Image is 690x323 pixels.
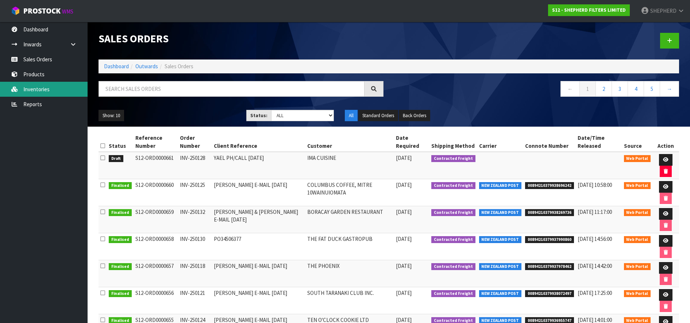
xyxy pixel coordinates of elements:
td: COLUMBUS COFFEE, MITRE 10WAINUIOMATA [305,179,394,206]
a: 4 [628,81,644,97]
button: Back Orders [399,110,430,122]
th: Date Required [394,132,430,152]
span: Finalised [109,182,132,189]
td: BORACAY GARDEN RESTAURANT [305,206,394,233]
th: Status [107,132,134,152]
td: [PERSON_NAME] E-MAIL [DATE] [212,260,305,287]
span: Finalised [109,209,132,216]
img: cube-alt.png [11,6,20,15]
td: INV-250118 [178,260,212,287]
a: 2 [595,81,612,97]
td: PO34506377 [212,233,305,260]
span: Contracted Freight [431,182,475,189]
span: 00894210379937990860 [525,236,574,243]
button: All [345,110,358,122]
td: S12-ORD0000656 [134,287,178,314]
td: THE PHOENIX [305,260,394,287]
td: S12-ORD0000658 [134,233,178,260]
span: NEW ZEALAND POST [479,263,522,270]
td: INV-250125 [178,179,212,206]
th: Date/Time Released [576,132,622,152]
a: Dashboard [104,63,129,70]
span: Contracted Freight [431,290,475,297]
td: [PERSON_NAME] E-MAIL [DATE] [212,179,305,206]
a: 5 [644,81,660,97]
th: Shipping Method [429,132,477,152]
a: → [660,81,679,97]
span: Web Portal [624,182,651,189]
td: INV-250128 [178,152,212,179]
th: Source [622,132,653,152]
span: Web Portal [624,155,651,162]
span: [DATE] 10:58:00 [578,181,612,188]
span: [DATE] [396,208,412,215]
th: Carrier [477,132,524,152]
a: Outwards [135,63,158,70]
span: Finalised [109,236,132,243]
span: [DATE] [396,154,412,161]
small: WMS [62,8,73,15]
span: SHEPHERD [650,7,676,14]
td: IMA CUISINE [305,152,394,179]
span: NEW ZEALAND POST [479,182,522,189]
th: Connote Number [523,132,576,152]
td: INV-250130 [178,233,212,260]
span: [DATE] 14:56:00 [578,235,612,242]
td: YAEL PH/CALL [DATE] [212,152,305,179]
td: SOUTH TARANAKI CLUB INC. [305,287,394,314]
span: 00894210379938269736 [525,209,574,216]
th: Action [652,132,679,152]
span: Finalised [109,263,132,270]
nav: Page navigation [394,81,679,99]
span: [DATE] [396,235,412,242]
span: Draft [109,155,123,162]
span: 00894210379938696242 [525,182,574,189]
span: [DATE] [396,181,412,188]
span: Contracted Freight [431,209,475,216]
strong: Status: [250,112,267,119]
span: Web Portal [624,263,651,270]
td: S12-ORD0000659 [134,206,178,233]
td: [PERSON_NAME] E-MAIL [DATE] [212,287,305,314]
button: Standard Orders [358,110,398,122]
td: [PERSON_NAME] & [PERSON_NAME] E-MAIL [DATE] [212,206,305,233]
span: [DATE] 11:17:00 [578,208,612,215]
span: Web Portal [624,209,651,216]
a: 3 [612,81,628,97]
td: INV-250121 [178,287,212,314]
span: Contracted Freight [431,263,475,270]
span: NEW ZEALAND POST [479,290,522,297]
span: Contracted Freight [431,236,475,243]
th: Customer [305,132,394,152]
span: Finalised [109,290,132,297]
span: [DATE] [396,289,412,296]
span: 00894210379938072497 [525,290,574,297]
span: NEW ZEALAND POST [479,236,522,243]
h1: Sales Orders [99,33,383,45]
button: Show: 10 [99,110,124,122]
span: Web Portal [624,290,651,297]
th: Order Number [178,132,212,152]
th: Client Reference [212,132,305,152]
span: [DATE] [396,262,412,269]
a: ← [560,81,580,97]
td: S12-ORD0000660 [134,179,178,206]
input: Search sales orders [99,81,365,97]
th: Reference Number [134,132,178,152]
span: NEW ZEALAND POST [479,209,522,216]
span: Contracted Freight [431,155,475,162]
span: Sales Orders [165,63,193,70]
a: 1 [579,81,596,97]
strong: S12 - SHEPHERD FILTERS LIMITED [552,7,626,13]
td: THE FAT DUCK GASTROPUB [305,233,394,260]
span: [DATE] 14:42:00 [578,262,612,269]
span: [DATE] 17:25:00 [578,289,612,296]
td: INV-250132 [178,206,212,233]
td: S12-ORD0000657 [134,260,178,287]
span: 00894210379937978462 [525,263,574,270]
span: ProStock [23,6,61,16]
td: S12-ORD0000661 [134,152,178,179]
span: Web Portal [624,236,651,243]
